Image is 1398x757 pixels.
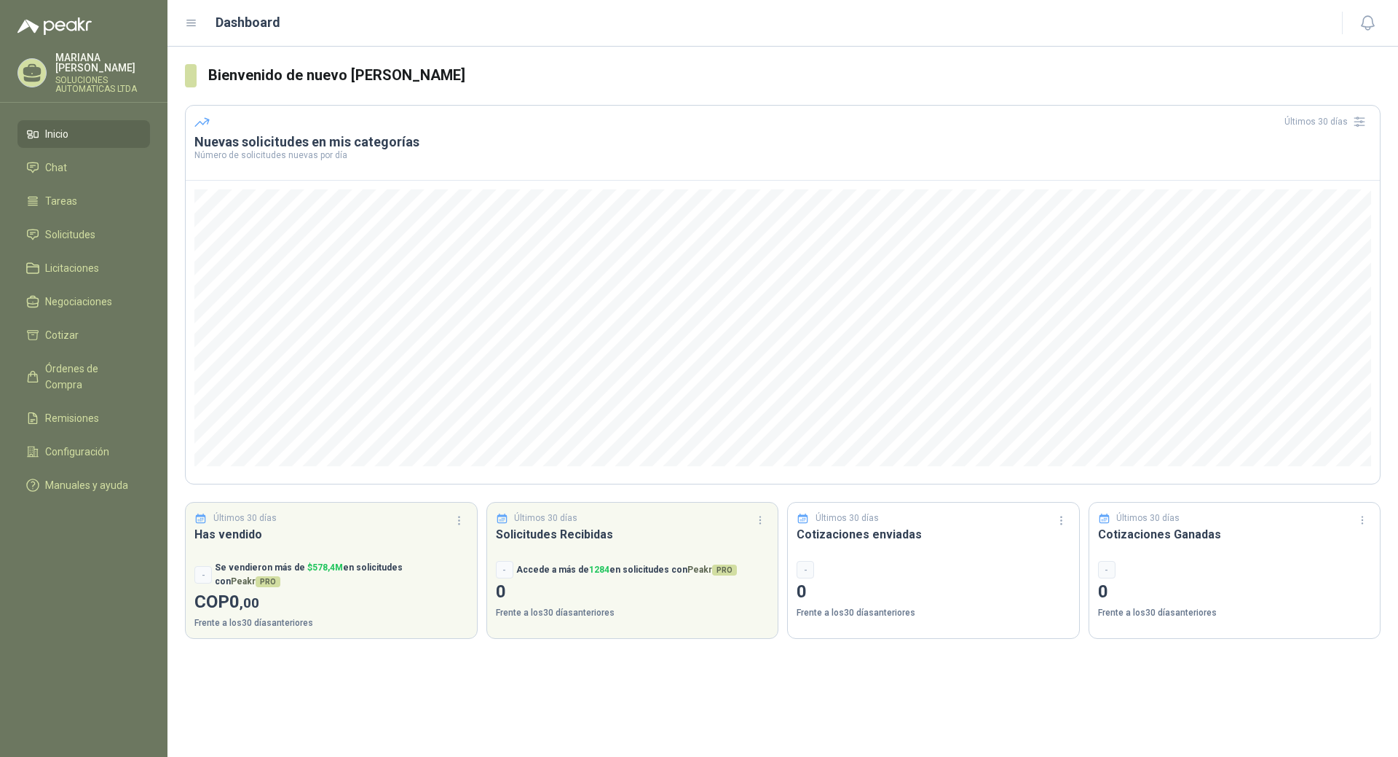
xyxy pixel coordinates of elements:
span: Licitaciones [45,260,99,276]
span: Solicitudes [45,227,95,243]
span: PRO [256,576,280,587]
p: Frente a los 30 días anteriores [194,616,468,630]
div: - [496,561,513,578]
p: Accede a más de en solicitudes con [516,563,737,577]
span: Órdenes de Compra [45,361,136,393]
div: - [797,561,814,578]
h1: Dashboard [216,12,280,33]
p: Frente a los 30 días anteriores [797,606,1070,620]
h3: Has vendido [194,525,468,544]
a: Cotizar [17,321,150,349]
p: Número de solicitudes nuevas por día [194,151,1371,160]
span: Remisiones [45,410,99,426]
span: 0 [229,592,259,612]
div: Últimos 30 días [1284,110,1371,133]
a: Manuales y ayuda [17,471,150,499]
span: $ 578,4M [307,562,343,573]
p: 0 [1098,578,1372,606]
a: Solicitudes [17,221,150,248]
span: PRO [712,565,737,576]
p: Últimos 30 días [815,511,879,525]
p: Últimos 30 días [213,511,277,525]
h3: Bienvenido de nuevo [PERSON_NAME] [208,64,1381,87]
p: Últimos 30 días [1116,511,1180,525]
a: Negociaciones [17,288,150,315]
img: Logo peakr [17,17,92,35]
span: ,00 [240,595,259,611]
div: - [1098,561,1115,578]
span: Inicio [45,126,68,142]
h3: Solicitudes Recibidas [496,525,770,544]
span: Chat [45,160,67,176]
h3: Cotizaciones Ganadas [1098,525,1372,544]
p: 0 [496,578,770,606]
span: 1284 [589,565,609,575]
span: Configuración [45,444,109,460]
p: Últimos 30 días [514,511,577,525]
p: COP [194,589,468,616]
p: SOLUCIONES AUTOMATICAS LTDA [55,76,150,93]
span: Peakr [231,576,280,587]
a: Órdenes de Compra [17,355,150,399]
p: Frente a los 30 días anteriores [1098,606,1372,620]
span: Peakr [687,565,737,575]
div: - [194,566,212,584]
span: Tareas [45,193,77,209]
a: Chat [17,154,150,181]
a: Tareas [17,187,150,215]
p: Se vendieron más de en solicitudes con [215,561,468,589]
p: MARIANA [PERSON_NAME] [55,52,150,73]
a: Configuración [17,438,150,466]
span: Cotizar [45,327,79,343]
h3: Nuevas solicitudes en mis categorías [194,133,1371,151]
a: Inicio [17,120,150,148]
span: Manuales y ayuda [45,477,128,493]
h3: Cotizaciones enviadas [797,525,1070,544]
a: Remisiones [17,404,150,432]
span: Negociaciones [45,294,112,310]
a: Licitaciones [17,254,150,282]
p: Frente a los 30 días anteriores [496,606,770,620]
p: 0 [797,578,1070,606]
